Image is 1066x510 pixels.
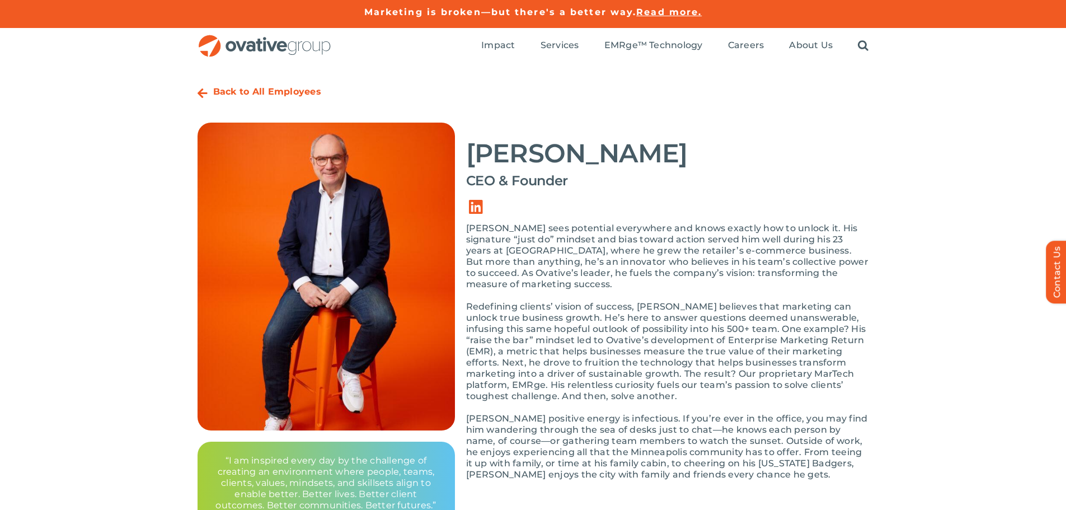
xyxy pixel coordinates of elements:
h2: [PERSON_NAME] [466,139,869,167]
a: Marketing is broken—but there's a better way. [364,7,637,17]
span: Impact [481,40,515,51]
a: Search [858,40,868,52]
span: Services [541,40,579,51]
a: About Us [789,40,833,52]
span: EMRge™ Technology [604,40,703,51]
a: Services [541,40,579,52]
a: OG_Full_horizontal_RGB [198,34,332,44]
span: Careers [728,40,764,51]
a: Careers [728,40,764,52]
h4: CEO & Founder [466,173,869,189]
span: About Us [789,40,833,51]
p: [PERSON_NAME] sees potential everywhere and knows exactly how to unlock it. His signature “just d... [466,223,869,290]
a: Link to https://ovative.com/about-us/people/ [198,88,208,99]
a: Link to https://www.linkedin.com/in/dalenitschke/ [461,191,492,223]
nav: Menu [481,28,868,64]
a: EMRge™ Technology [604,40,703,52]
a: Read more. [636,7,702,17]
p: [PERSON_NAME] positive energy is infectious. If you’re ever in the office, you may find him wande... [466,413,869,480]
img: Bio_-_Dale[1] [198,123,455,431]
a: Back to All Employees [213,86,321,97]
p: Redefining clients’ vision of success, [PERSON_NAME] believes that marketing can unlock true busi... [466,301,869,402]
a: Impact [481,40,515,52]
